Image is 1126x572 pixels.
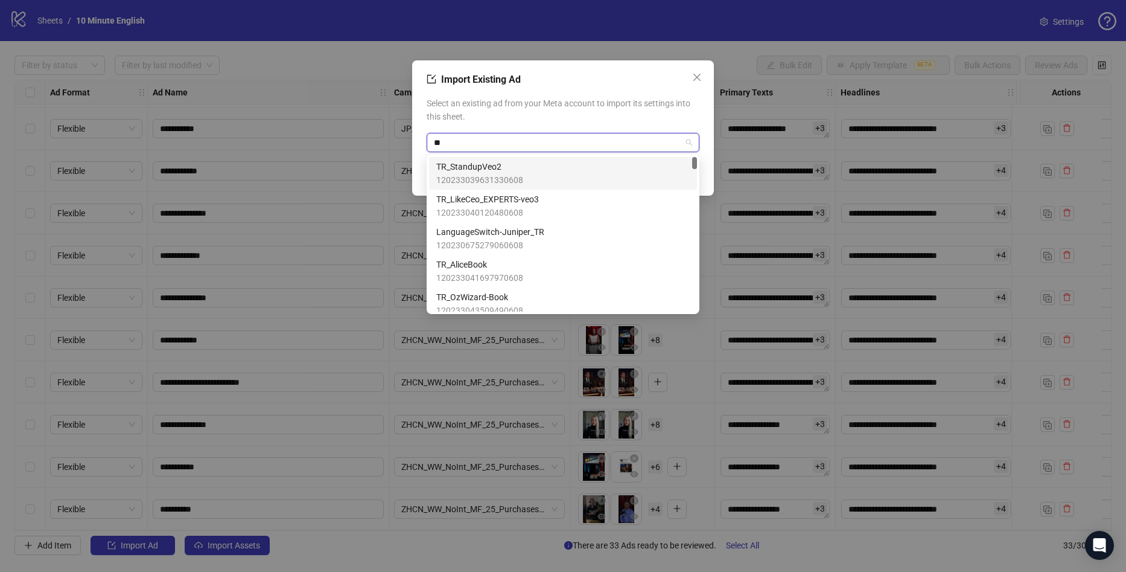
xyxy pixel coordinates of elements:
[436,160,523,173] span: TR_StandupVeo2
[436,193,539,206] span: TR_LikeCeo_EXPERTS-veo3
[1085,531,1114,560] div: Open Intercom Messenger
[427,97,699,123] span: Select an existing ad from your Meta account to import its settings into this sheet.
[429,157,697,190] div: TR_StandupVeo2
[429,288,697,320] div: TR_OzWizard-Book
[429,222,697,255] div: LanguageSwitch-Juniper_TR
[436,239,544,252] span: 120230675279060608
[687,68,707,87] button: Close
[441,74,521,85] span: Import Existing Ad
[436,291,523,304] span: TR_OzWizard-Book
[436,258,523,271] span: TR_AliceBook
[692,72,702,82] span: close
[436,271,523,284] span: 120233041697970608
[429,190,697,222] div: TR_LikeCeo_EXPERTS-veo3
[436,304,523,317] span: 120233043509490608
[427,74,436,84] span: import
[436,225,544,239] span: LanguageSwitch-Juniper_TR
[429,255,697,288] div: TR_AliceBook
[436,206,539,219] span: 120233040120480608
[436,173,523,187] span: 120233039631330608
